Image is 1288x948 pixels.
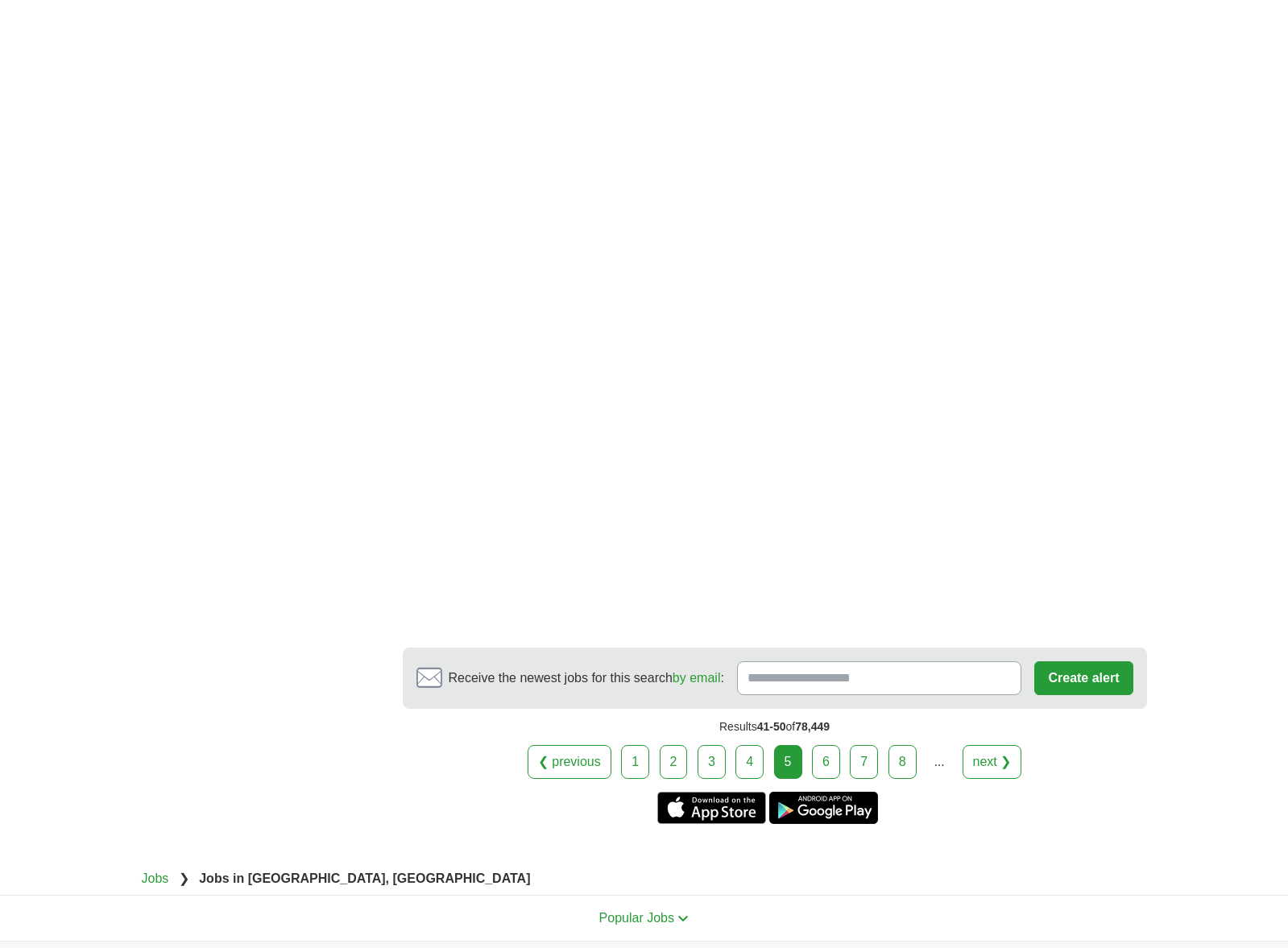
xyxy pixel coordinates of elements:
[769,792,878,824] a: Get the Android app
[179,871,189,885] span: ❯
[850,745,878,779] a: 7
[795,720,830,733] span: 78,449
[1034,661,1133,695] button: Create alert
[698,745,726,779] a: 3
[657,792,766,824] a: Get the iPhone app
[199,871,530,885] strong: Jobs in [GEOGRAPHIC_DATA], [GEOGRAPHIC_DATA]
[812,745,840,779] a: 6
[923,746,955,778] div: ...
[757,720,786,733] span: 41-50
[735,745,764,779] a: 4
[621,745,649,779] a: 1
[963,745,1022,779] a: next ❯
[677,915,689,922] img: toggle icon
[888,745,917,779] a: 8
[660,745,688,779] a: 2
[403,709,1147,745] div: Results of
[599,911,674,925] span: Popular Jobs
[774,745,802,779] div: 5
[528,745,611,779] a: ❮ previous
[142,871,169,885] a: Jobs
